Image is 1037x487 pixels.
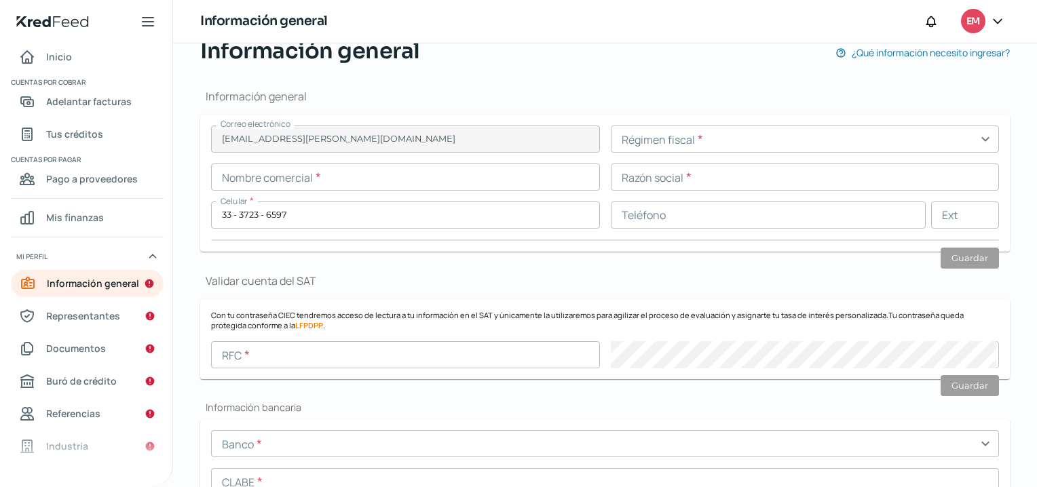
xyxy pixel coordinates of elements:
span: Correo electrónico [221,118,290,130]
span: EM [966,14,979,30]
a: Adelantar facturas [11,88,164,115]
a: Referencias [11,400,164,427]
span: Celular [221,195,248,207]
span: Representantes [46,307,120,324]
span: Industria [46,437,88,454]
span: Buró de crédito [46,372,117,389]
a: Tus créditos [11,121,164,148]
a: Buró de crédito [11,368,164,395]
a: Mis finanzas [11,204,164,231]
a: Documentos [11,335,164,362]
h2: Información bancaria [200,401,1010,414]
button: Guardar [941,375,999,396]
h1: Información general [200,89,1010,104]
a: Industria [11,433,164,460]
span: ¿Qué información necesito ingresar? [852,44,1010,61]
span: Inicio [46,48,72,65]
h1: Validar cuenta del SAT [200,273,1010,288]
a: Pago a proveedores [11,165,164,193]
span: Referencias [46,405,100,422]
h1: Información general [200,12,328,31]
p: Con tu contraseña CIEC tendremos acceso de lectura a tu información en el SAT y únicamente la uti... [211,310,999,330]
span: Mis finanzas [46,209,104,226]
span: Redes sociales [46,470,115,487]
a: Inicio [11,43,164,71]
span: Mi perfil [16,250,48,262]
span: Tus créditos [46,125,103,142]
a: LFPDPP [295,320,323,330]
span: Información general [200,35,420,67]
span: Información general [47,275,139,292]
a: Información general [11,270,164,297]
span: Cuentas por pagar [11,153,162,165]
span: Documentos [46,340,106,357]
span: Adelantar facturas [46,93,132,110]
span: Cuentas por cobrar [11,76,162,88]
span: Pago a proveedores [46,170,138,187]
a: Representantes [11,303,164,330]
button: Guardar [941,248,999,269]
